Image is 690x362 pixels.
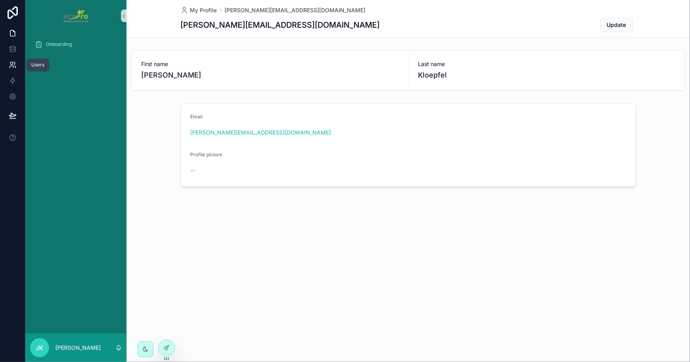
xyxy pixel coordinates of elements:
[55,344,101,352] p: [PERSON_NAME]
[30,37,122,51] a: Onboarding
[600,18,633,32] button: Update
[141,60,399,68] span: First name
[191,114,203,119] span: Email
[25,32,127,62] div: scrollable content
[64,9,88,22] img: App logo
[607,21,626,29] span: Update
[191,129,331,136] a: [PERSON_NAME][EMAIL_ADDRESS][DOMAIN_NAME]
[190,6,217,14] span: My Profile
[418,70,675,81] span: Kloepfel
[31,62,44,68] div: Users
[191,152,223,157] span: Profile picture
[418,60,675,68] span: Last name
[36,343,43,353] span: JK
[181,6,217,14] a: My Profile
[46,41,72,47] span: Onboarding
[141,70,399,81] span: [PERSON_NAME]
[225,6,366,14] a: [PERSON_NAME][EMAIL_ADDRESS][DOMAIN_NAME]
[181,19,380,30] h1: [PERSON_NAME][EMAIL_ADDRESS][DOMAIN_NAME]
[191,167,195,174] span: --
